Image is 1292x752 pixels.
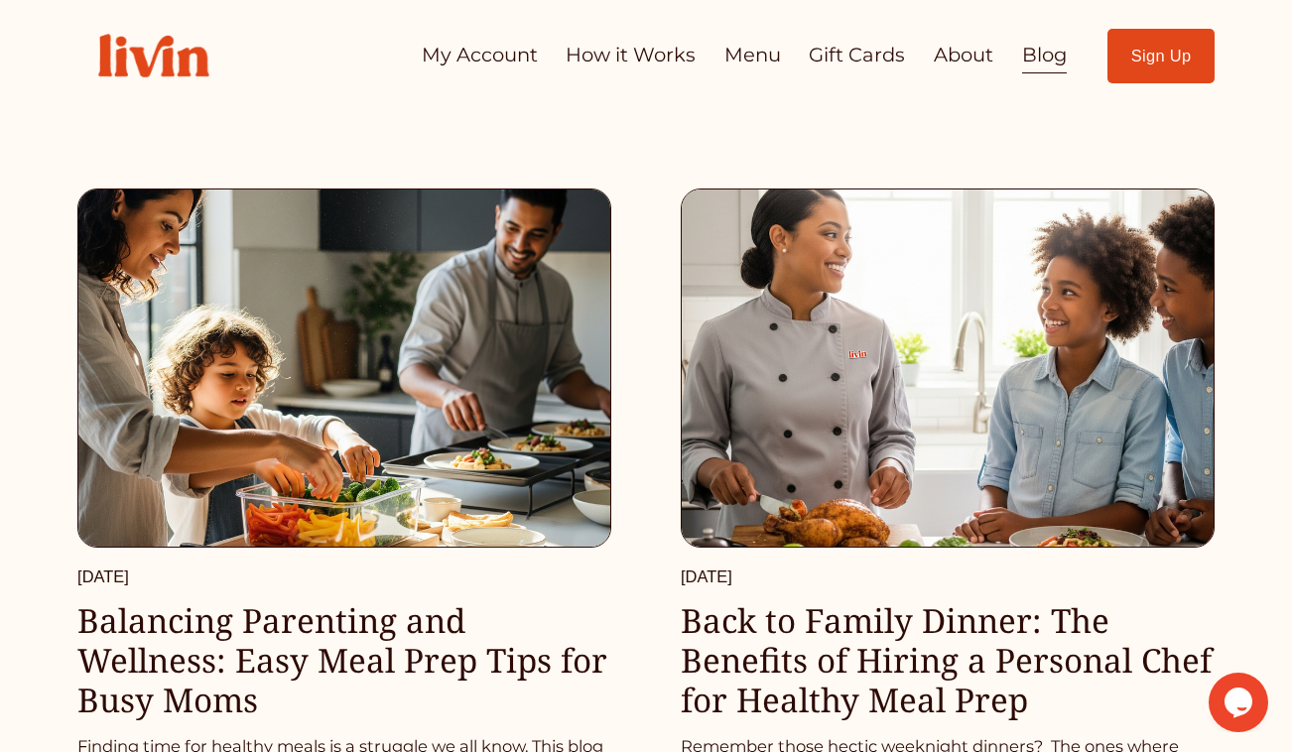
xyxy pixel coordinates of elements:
[681,567,732,587] time: [DATE]
[679,188,1216,548] img: Back to Family Dinner: The Benefits of Hiring a Personal Chef for Healthy Meal Prep
[1022,36,1067,74] a: Blog
[77,597,607,722] a: Balancing Parenting and Wellness: Easy Meal Prep Tips for Busy Moms
[77,567,129,587] time: [DATE]
[809,36,905,74] a: Gift Cards
[1209,673,1272,732] iframe: chat widget
[1107,29,1215,83] a: Sign Up
[566,36,696,74] a: How it Works
[422,36,538,74] a: My Account
[681,597,1212,722] a: Back to Family Dinner: The Benefits of Hiring a Personal Chef for Healthy Meal Prep
[724,36,781,74] a: Menu
[934,36,993,74] a: About
[75,188,612,548] img: Balancing Parenting and Wellness: Easy Meal Prep Tips for Busy Moms
[77,13,230,98] img: Livin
